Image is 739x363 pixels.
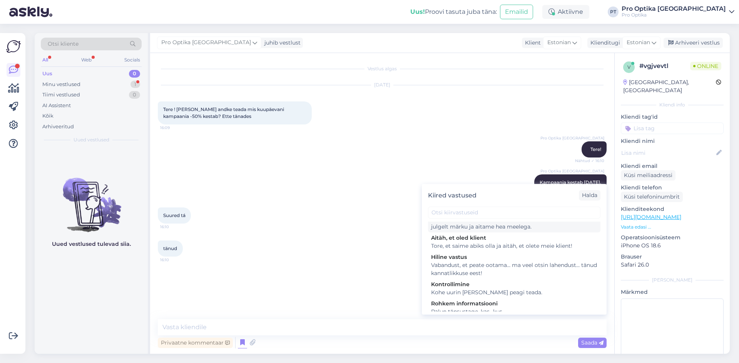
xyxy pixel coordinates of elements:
span: Uued vestlused [74,136,109,143]
span: Tere ! [PERSON_NAME] andke teada mis kuupäevani kampaania -50% kestab? Ette tänades [163,106,285,119]
div: Klienditugi [587,39,620,47]
div: Tiimi vestlused [42,91,80,99]
div: Vabandust, et peate ootama… ma veel otsin lahendust… tänud kannatlikkuse eest! [431,261,597,277]
div: Socials [123,55,142,65]
div: Halda [579,190,600,201]
div: AI Assistent [42,102,71,109]
div: Kontrollimine [431,280,597,288]
span: Pro Optika [GEOGRAPHIC_DATA] [540,135,604,141]
span: Suured tá [163,212,186,218]
div: Palun täpsustage, kas…kus… [431,308,597,316]
span: 16:10 [160,257,189,263]
div: 0 [129,70,140,78]
p: Uued vestlused tulevad siia. [52,240,131,248]
span: Pro Optika [GEOGRAPHIC_DATA] [161,38,251,47]
div: [DATE] [158,81,607,88]
div: Küsi telefoninumbrit [621,192,683,202]
div: Web [80,55,93,65]
div: Kliendi info [621,101,724,108]
span: Nähtud ✓ 16:10 [575,158,604,164]
span: Otsi kliente [48,40,79,48]
p: iPhone OS 18.6 [621,242,724,250]
span: Pro Optika [GEOGRAPHIC_DATA] [540,168,604,174]
div: Klient [522,39,541,47]
p: Kliendi email [621,162,724,170]
div: 1 [130,81,140,88]
span: v [627,64,630,70]
div: Minu vestlused [42,81,80,88]
p: Märkmed [621,288,724,296]
p: Vaata edasi ... [621,224,724,230]
a: Pro Optika [GEOGRAPHIC_DATA]Pro Optika [622,6,734,18]
span: Tere! [590,146,601,152]
div: Kohe uurin [PERSON_NAME] peagi teada. [431,288,597,297]
div: [GEOGRAPHIC_DATA], [GEOGRAPHIC_DATA] [623,78,716,94]
div: Küsi meiliaadressi [621,170,675,181]
p: Brauser [621,253,724,261]
p: Safari 26.0 [621,261,724,269]
div: Kiired vastused [428,191,477,200]
span: tänud [163,245,177,251]
input: Lisa tag [621,123,724,134]
img: Askly Logo [6,39,21,54]
p: Kliendi tag'id [621,113,724,121]
div: Uus [42,70,52,78]
b: Uus! [410,8,425,15]
span: Saada [581,339,604,346]
span: 16:10 [160,224,189,230]
input: Lisa nimi [621,149,715,157]
span: Estonian [627,38,650,47]
div: Pro Optika [622,12,726,18]
div: [PERSON_NAME] [621,277,724,283]
div: 0 [129,91,140,99]
div: PT [608,7,619,17]
input: Otsi kiirvastuseid [428,207,600,219]
div: All [41,55,50,65]
div: Pro Optika [GEOGRAPHIC_DATA] [622,6,726,12]
div: Vestlus algas [158,65,607,72]
span: Kampaania kestab [DATE]. [540,179,601,185]
div: Kõik [42,112,54,120]
div: Arhiveeri vestlus [664,38,723,48]
div: Aktiivne [542,5,589,19]
span: 16:09 [160,125,189,131]
div: juhib vestlust [261,39,301,47]
div: Rohkem informatsiooni [431,300,597,308]
div: # vgjvevtl [639,61,690,71]
div: Hiline vastus [431,253,597,261]
a: [URL][DOMAIN_NAME] [621,214,681,220]
p: Klienditeekond [621,205,724,213]
div: Tore, et saime abiks olla. Kui teil on veel küsimusi, andke julgelt märku ja aitame hea meelega. [431,215,597,231]
div: Proovi tasuta juba täna: [410,7,497,17]
p: Kliendi nimi [621,137,724,145]
button: Emailid [500,5,533,19]
p: Operatsioonisüsteem [621,234,724,242]
span: Online [690,62,721,70]
p: Kliendi telefon [621,184,724,192]
span: Estonian [547,38,571,47]
div: Arhiveeritud [42,123,74,131]
div: Privaatne kommentaar [158,338,233,348]
div: Aitäh, et oled klient [431,234,597,242]
div: Tore, et saime abiks olla ja aitäh, et olete meie klient! [431,242,597,250]
img: No chats [35,164,148,233]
